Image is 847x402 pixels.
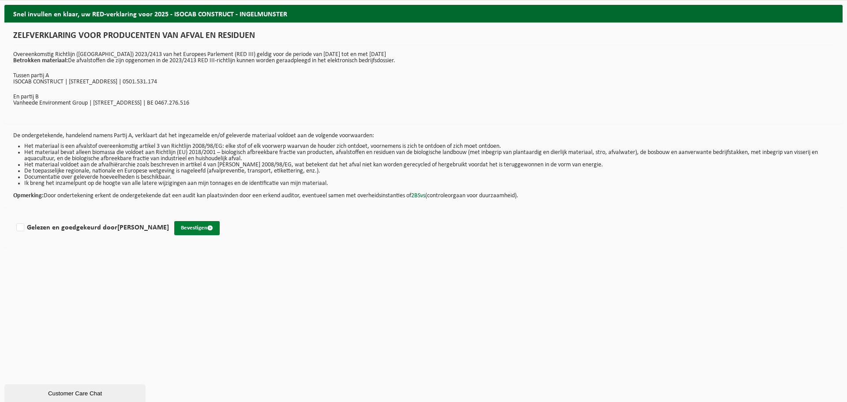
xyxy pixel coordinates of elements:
p: ISOCAB CONSTRUCT | [STREET_ADDRESS] | 0501.531.174 [13,79,834,85]
strong: Betrokken materiaal: [13,57,68,64]
h2: Snel invullen en klaar, uw RED-verklaring voor 2025 - ISOCAB CONSTRUCT - INGELMUNSTER [4,5,843,22]
p: De ondergetekende, handelend namens Partij A, verklaart dat het ingezamelde en/of geleverde mater... [13,133,834,139]
button: Bevestigen [174,221,220,235]
p: Tussen partij A [13,73,834,79]
li: Het materiaal voldoet aan de afvalhiërarchie zoals beschreven in artikel 4 van [PERSON_NAME] 2008... [24,162,834,168]
li: Documentatie over geleverde hoeveelheden is beschikbaar. [24,174,834,180]
p: Door ondertekening erkent de ondergetekende dat een audit kan plaatsvinden door een erkend audito... [13,187,834,199]
a: 2BSvs [411,192,425,199]
li: De toepasselijke regionale, nationale en Europese wetgeving is nageleefd (afvalpreventie, transpo... [24,168,834,174]
p: En partij B [13,94,834,100]
strong: Opmerking: [13,192,44,199]
li: Ik breng het inzamelpunt op de hoogte van alle latere wijzigingen aan mijn tonnages en de identif... [24,180,834,187]
li: Het materiaal is een afvalstof overeenkomstig artikel 3 van Richtlijn 2008/98/EG: elke stof of el... [24,143,834,150]
p: Vanheede Environment Group | [STREET_ADDRESS] | BE 0467.276.516 [13,100,834,106]
strong: [PERSON_NAME] [117,224,169,231]
h1: ZELFVERKLARING VOOR PRODUCENTEN VAN AFVAL EN RESIDUEN [13,31,834,45]
p: Overeenkomstig Richtlijn ([GEOGRAPHIC_DATA]) 2023/2413 van het Europees Parlement (RED III) geldi... [13,52,834,64]
label: Gelezen en goedgekeurd door [15,221,169,234]
li: Het materiaal bevat alleen biomassa die voldoet aan Richtlijn (EU) 2018/2001 – biologisch afbreek... [24,150,834,162]
iframe: chat widget [4,383,147,402]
